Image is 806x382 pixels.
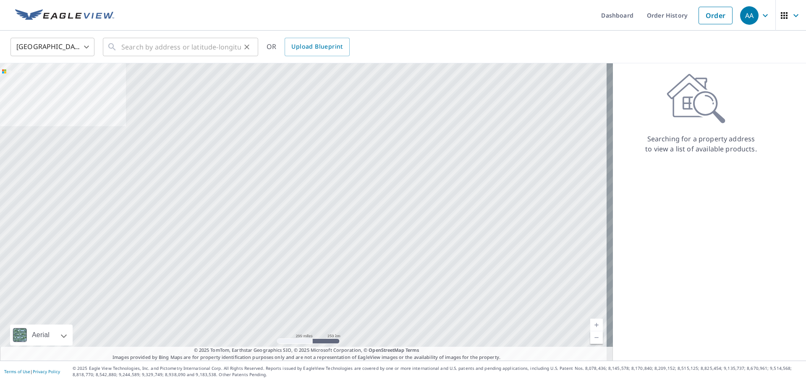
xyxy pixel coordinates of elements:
[33,369,60,374] a: Privacy Policy
[10,35,94,59] div: [GEOGRAPHIC_DATA]
[241,41,253,53] button: Clear
[29,325,52,346] div: Aerial
[121,35,241,59] input: Search by address or latitude-longitude
[10,325,73,346] div: Aerial
[369,347,404,353] a: OpenStreetMap
[740,6,759,25] div: AA
[194,347,419,354] span: © 2025 TomTom, Earthstar Geographics SIO, © 2025 Microsoft Corporation, ©
[590,319,603,331] a: Current Level 5, Zoom In
[73,365,802,378] p: © 2025 Eagle View Technologies, Inc. and Pictometry International Corp. All Rights Reserved. Repo...
[4,369,30,374] a: Terms of Use
[645,134,757,154] p: Searching for a property address to view a list of available products.
[267,38,350,56] div: OR
[590,331,603,344] a: Current Level 5, Zoom Out
[699,7,733,24] a: Order
[406,347,419,353] a: Terms
[15,9,114,22] img: EV Logo
[291,42,343,52] span: Upload Blueprint
[285,38,349,56] a: Upload Blueprint
[4,369,60,374] p: |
